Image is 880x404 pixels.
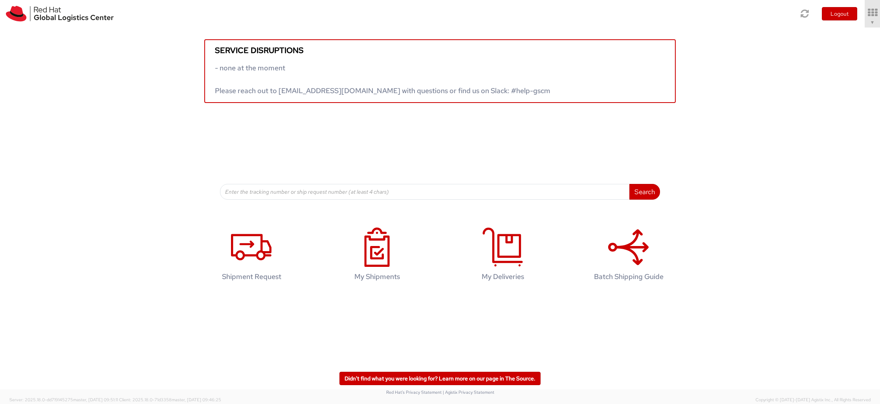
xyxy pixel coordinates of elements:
span: Server: 2025.18.0-dd719145275 [9,397,118,402]
a: Shipment Request [192,219,310,293]
h5: Service disruptions [215,46,665,55]
a: Didn't find what you were looking for? Learn more on our page in The Source. [339,372,541,385]
span: Client: 2025.18.0-71d3358 [119,397,221,402]
h4: Batch Shipping Guide [578,273,679,281]
h4: Shipment Request [201,273,302,281]
a: My Deliveries [444,219,562,293]
a: | Agistix Privacy Statement [443,389,494,395]
span: master, [DATE] 09:51:11 [73,397,118,402]
button: Logout [822,7,857,20]
input: Enter the tracking number or ship request number (at least 4 chars) [220,184,630,200]
span: - none at the moment Please reach out to [EMAIL_ADDRESS][DOMAIN_NAME] with questions or find us o... [215,63,550,95]
a: My Shipments [318,219,436,293]
span: master, [DATE] 09:46:25 [172,397,221,402]
a: Service disruptions - none at the moment Please reach out to [EMAIL_ADDRESS][DOMAIN_NAME] with qu... [204,39,676,103]
h4: My Shipments [326,273,428,281]
img: rh-logistics-00dfa346123c4ec078e1.svg [6,6,114,22]
a: Red Hat's Privacy Statement [386,389,442,395]
h4: My Deliveries [452,273,554,281]
span: Copyright © [DATE]-[DATE] Agistix Inc., All Rights Reserved [755,397,871,403]
button: Search [629,184,660,200]
a: Batch Shipping Guide [570,219,687,293]
span: ▼ [870,19,875,26]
